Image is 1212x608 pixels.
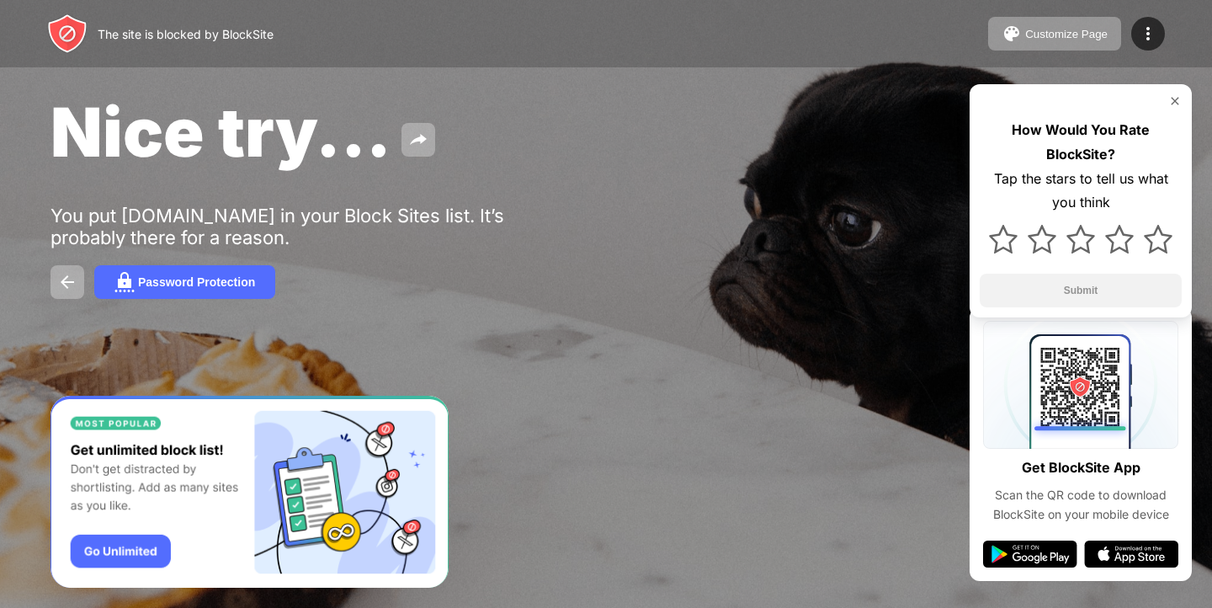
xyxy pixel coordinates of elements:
[1022,456,1140,480] div: Get BlockSite App
[408,130,428,150] img: share.svg
[980,118,1182,167] div: How Would You Rate BlockSite?
[50,396,449,589] iframe: Banner
[98,27,274,41] div: The site is blocked by BlockSite
[1025,28,1108,40] div: Customize Page
[114,272,135,292] img: password.svg
[1168,94,1182,108] img: rate-us-close.svg
[57,272,77,292] img: back.svg
[138,275,255,289] div: Password Protection
[1028,225,1056,253] img: star.svg
[94,265,275,299] button: Password Protection
[983,541,1077,568] img: google-play.svg
[50,91,391,173] span: Nice try...
[989,225,1018,253] img: star.svg
[1138,24,1158,44] img: menu-icon.svg
[1084,541,1178,568] img: app-store.svg
[980,274,1182,307] button: Submit
[50,205,571,248] div: You put [DOMAIN_NAME] in your Block Sites list. It’s probably there for a reason.
[980,167,1182,216] div: Tap the stars to tell us what you think
[1105,225,1134,253] img: star.svg
[1002,24,1022,44] img: pallet.svg
[47,13,88,54] img: header-logo.svg
[988,17,1121,51] button: Customize Page
[983,486,1178,524] div: Scan the QR code to download BlockSite on your mobile device
[1144,225,1172,253] img: star.svg
[1066,225,1095,253] img: star.svg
